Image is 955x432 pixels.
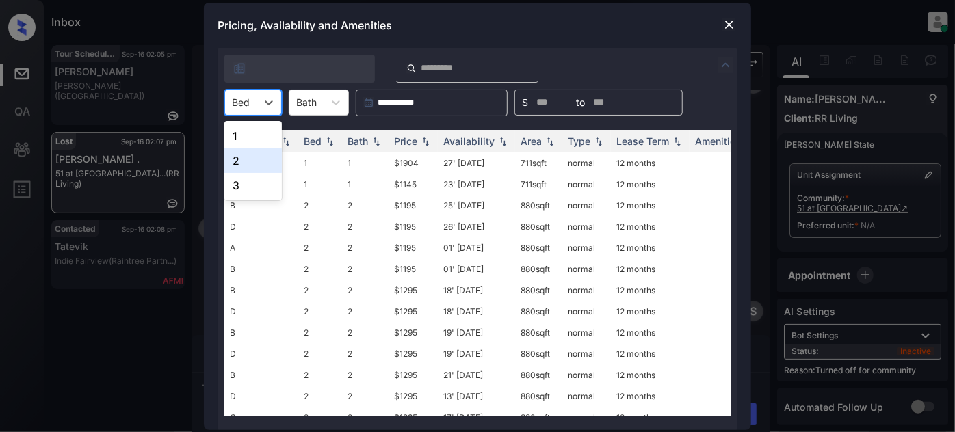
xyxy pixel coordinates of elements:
[568,135,590,147] div: Type
[342,322,389,343] td: 2
[419,136,432,146] img: sorting
[224,237,298,258] td: A
[562,364,611,386] td: normal
[611,195,690,216] td: 12 months
[298,152,342,174] td: 1
[616,135,669,147] div: Lease Term
[438,216,515,237] td: 26' [DATE]
[438,152,515,174] td: 27' [DATE]
[389,258,438,280] td: $1195
[522,95,528,110] span: $
[224,195,298,216] td: B
[562,237,611,258] td: normal
[438,280,515,301] td: 18' [DATE]
[562,386,611,407] td: normal
[515,301,562,322] td: 880 sqft
[438,301,515,322] td: 18' [DATE]
[389,195,438,216] td: $1195
[389,364,438,386] td: $1295
[438,343,515,364] td: 19' [DATE]
[611,343,690,364] td: 12 months
[298,280,342,301] td: 2
[348,135,368,147] div: Bath
[611,280,690,301] td: 12 months
[611,216,690,237] td: 12 months
[515,386,562,407] td: 880 sqft
[342,152,389,174] td: 1
[562,407,611,428] td: normal
[389,301,438,322] td: $1295
[389,322,438,343] td: $1295
[298,258,342,280] td: 2
[722,18,736,31] img: close
[521,135,542,147] div: Area
[562,174,611,195] td: normal
[342,216,389,237] td: 2
[224,280,298,301] td: B
[298,364,342,386] td: 2
[298,216,342,237] td: 2
[438,174,515,195] td: 23' [DATE]
[224,216,298,237] td: D
[438,407,515,428] td: 17' [DATE]
[224,407,298,428] td: C
[562,343,611,364] td: normal
[438,386,515,407] td: 13' [DATE]
[515,343,562,364] td: 880 sqft
[389,174,438,195] td: $1145
[233,62,246,75] img: icon-zuma
[670,136,684,146] img: sorting
[611,322,690,343] td: 12 months
[298,195,342,216] td: 2
[342,258,389,280] td: 2
[562,322,611,343] td: normal
[611,152,690,174] td: 12 months
[611,364,690,386] td: 12 months
[515,322,562,343] td: 880 sqft
[298,386,342,407] td: 2
[389,407,438,428] td: $1295
[611,258,690,280] td: 12 months
[438,237,515,258] td: 01' [DATE]
[562,258,611,280] td: normal
[224,258,298,280] td: B
[224,173,282,198] div: 3
[342,174,389,195] td: 1
[515,152,562,174] td: 711 sqft
[342,364,389,386] td: 2
[515,407,562,428] td: 880 sqft
[323,136,337,146] img: sorting
[304,135,322,147] div: Bed
[394,135,417,147] div: Price
[443,135,495,147] div: Availability
[224,364,298,386] td: B
[342,237,389,258] td: 2
[438,258,515,280] td: 01' [DATE]
[695,135,741,147] div: Amenities
[224,124,282,148] div: 1
[562,301,611,322] td: normal
[389,343,438,364] td: $1295
[438,322,515,343] td: 19' [DATE]
[389,152,438,174] td: $1904
[224,148,282,173] div: 2
[562,280,611,301] td: normal
[515,174,562,195] td: 711 sqft
[298,322,342,343] td: 2
[515,280,562,301] td: 880 sqft
[611,237,690,258] td: 12 months
[298,174,342,195] td: 1
[438,195,515,216] td: 25' [DATE]
[224,386,298,407] td: D
[543,136,557,146] img: sorting
[298,343,342,364] td: 2
[515,364,562,386] td: 880 sqft
[611,301,690,322] td: 12 months
[515,237,562,258] td: 880 sqft
[298,237,342,258] td: 2
[611,407,690,428] td: 12 months
[496,136,510,146] img: sorting
[406,62,417,75] img: icon-zuma
[611,174,690,195] td: 12 months
[389,280,438,301] td: $1295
